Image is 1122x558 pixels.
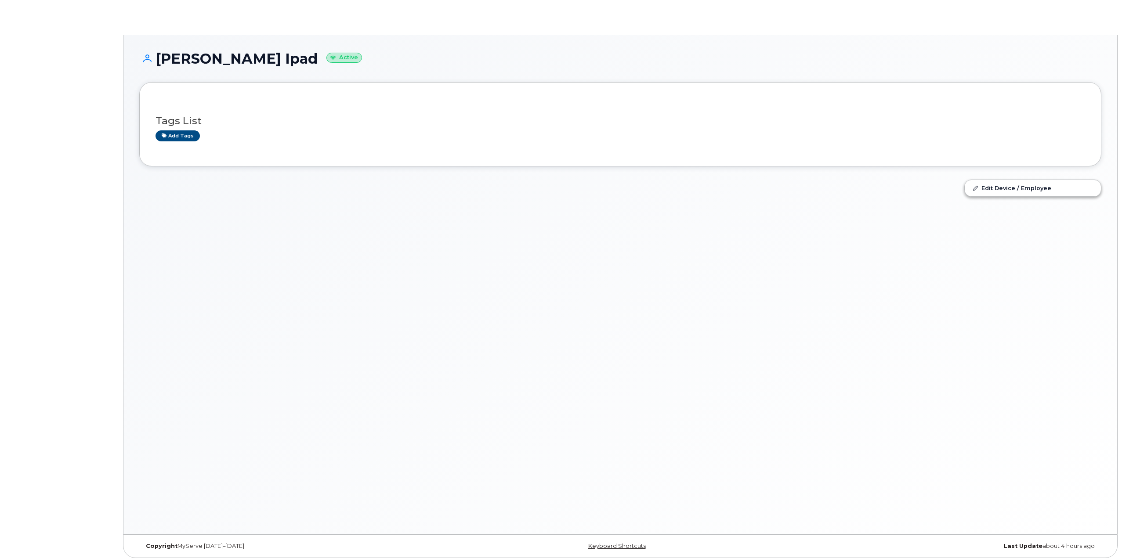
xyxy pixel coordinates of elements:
[781,543,1101,550] div: about 4 hours ago
[1004,543,1042,549] strong: Last Update
[156,115,1085,126] h3: Tags List
[326,53,362,63] small: Active
[146,543,177,549] strong: Copyright
[965,180,1101,196] a: Edit Device / Employee
[139,51,1101,66] h1: [PERSON_NAME] Ipad
[588,543,646,549] a: Keyboard Shortcuts
[156,130,200,141] a: Add tags
[139,543,460,550] div: MyServe [DATE]–[DATE]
